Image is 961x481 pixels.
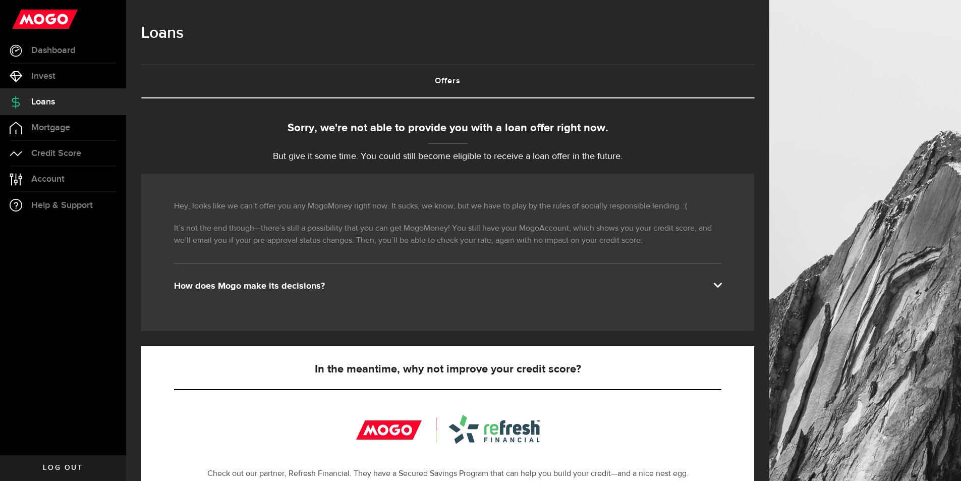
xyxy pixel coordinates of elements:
[141,120,754,137] div: Sorry, we're not able to provide you with a loan offer right now.
[174,363,721,376] h5: In the meantime, why not improve your credit score?
[31,46,75,55] span: Dashboard
[174,223,721,247] p: It’s not the end though—there’s still a possibility that you can get MogoMoney! You still have yo...
[141,150,754,164] p: But give it some time. You could still become eligible to receive a loan offer in the future.
[31,123,70,132] span: Mortgage
[31,72,55,81] span: Invest
[919,439,961,481] iframe: LiveChat chat widget
[174,280,721,292] div: How does Mogo make its decisions?
[31,175,65,184] span: Account
[141,20,754,46] h1: Loans
[31,149,81,158] span: Credit Score
[174,468,721,480] p: Check out our partner, Refresh Financial. They have a Secured Savings Program that can help you b...
[174,200,721,212] p: Hey, looks like we can’t offer you any MogoMoney right now. It sucks, we know, but we have to pla...
[141,65,754,97] a: Offers
[31,97,55,106] span: Loans
[31,201,93,210] span: Help & Support
[141,64,754,98] ul: Tabs Navigation
[43,464,83,471] span: Log out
